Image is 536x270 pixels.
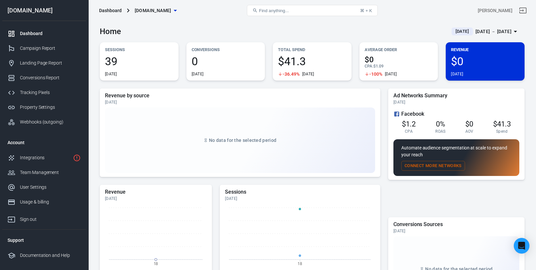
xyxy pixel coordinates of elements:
div: Sign out [20,216,81,223]
a: Dashboard [2,26,86,41]
div: [DATE] [393,228,519,234]
a: Integrations [2,150,86,165]
div: [DATE] [192,71,204,77]
li: Support [2,232,86,248]
h5: Revenue by source [105,92,375,99]
a: Tracking Pixels [2,85,86,100]
span: 39 [105,56,173,67]
div: [DATE] [393,100,519,105]
h5: Conversions Sources [393,221,519,228]
a: Usage & billing [2,195,86,209]
span: -100% [369,72,382,76]
div: Tracking Pixels [20,89,81,96]
span: 0 [192,56,260,67]
div: [DATE] [385,71,397,77]
span: ROAS [435,129,445,134]
span: 0% [436,120,445,128]
button: [DATE][DATE] － [DATE] [446,26,525,37]
button: Find anything...⌘ + K [247,5,378,16]
div: Campaign Report [20,45,81,52]
div: Open Intercom Messenger [514,238,529,254]
span: AOV [465,129,474,134]
tspan: 18 [298,261,303,266]
div: [DATE] [451,71,463,77]
div: [DATE] [105,196,207,201]
div: Dashboard [99,7,122,14]
div: [DATE] [105,71,117,77]
span: viviendofit.shop [135,7,171,15]
tspan: 18 [154,261,158,266]
button: Connect More Networks [401,161,465,171]
span: No data for the selected period [209,138,276,143]
span: $0 [465,120,473,128]
span: Spend [496,129,508,134]
a: Sign out [2,209,86,227]
span: CPA [405,129,413,134]
h5: Ad Networks Summary [393,92,519,99]
a: Conversions Report [2,70,86,85]
p: Automate audience segmentation at scale to expand your reach [401,145,511,158]
h3: Home [100,27,121,36]
span: $1.09 [373,64,384,68]
button: [DOMAIN_NAME] [132,5,179,17]
a: User Settings [2,180,86,195]
a: Webhooks (outgoing) [2,115,86,129]
p: Conversions [192,46,260,53]
div: Property Settings [20,104,81,111]
a: Campaign Report [2,41,86,56]
div: Landing Page Report [20,60,81,67]
span: $41.3 [278,56,346,67]
svg: Facebook Ads [393,110,400,118]
h5: Sessions [225,189,375,195]
p: Average Order [365,46,433,53]
span: CPA : [365,64,373,68]
span: Find anything... [259,8,289,13]
p: Sessions [105,46,173,53]
div: Webhooks (outgoing) [20,119,81,125]
div: Conversions Report [20,74,81,81]
div: Documentation and Help [20,252,81,259]
div: User Settings [20,184,81,191]
span: -36.49% [283,72,300,76]
div: Integrations [20,154,70,161]
div: [DATE] [225,196,375,201]
div: Dashboard [20,30,81,37]
p: Revenue [451,46,519,53]
a: Team Management [2,165,86,180]
span: [DATE] [453,28,472,35]
a: Landing Page Report [2,56,86,70]
div: Usage & billing [20,199,81,205]
span: $0 [365,56,433,64]
li: Account [2,135,86,150]
p: Total Spend [278,46,346,53]
div: [DATE] [302,71,314,77]
span: $41.3 [493,120,511,128]
div: [DOMAIN_NAME] [2,8,86,13]
div: [DATE] [105,100,375,105]
a: Sign out [515,3,531,18]
span: $1.2 [402,120,416,128]
div: Account id: E4RdZofE [478,7,512,14]
div: ⌘ + K [360,8,372,13]
svg: 1 networks not verified yet [73,154,81,162]
div: [DATE] － [DATE] [475,28,511,36]
div: Facebook [393,110,519,118]
span: $0 [451,56,519,67]
div: Team Management [20,169,81,176]
h5: Revenue [105,189,207,195]
a: Property Settings [2,100,86,115]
